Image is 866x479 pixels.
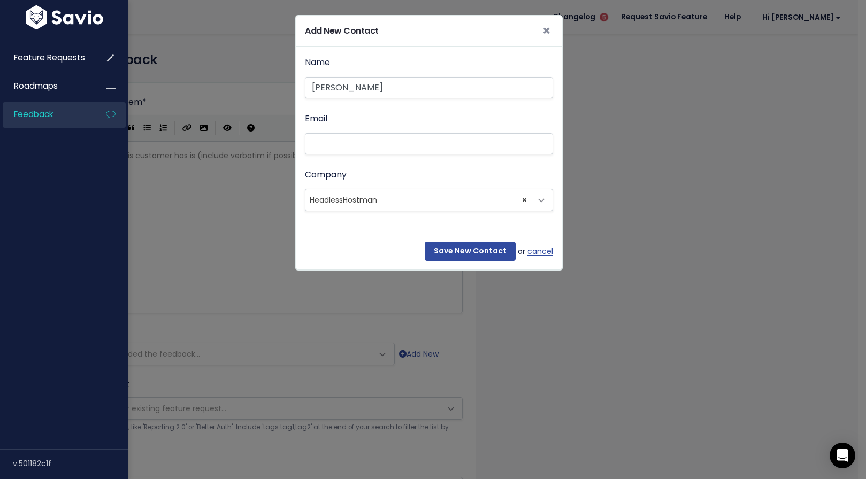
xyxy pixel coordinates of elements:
[23,5,106,29] img: logo-white.9d6f32f41409.svg
[305,111,327,127] label: Email
[305,55,330,71] label: Name
[534,16,559,46] button: Close
[14,52,85,63] span: Feature Requests
[13,450,128,477] div: v.501182c1f
[3,74,89,98] a: Roadmaps
[305,25,379,37] h5: Add New Contact
[3,102,89,127] a: Feedback
[542,22,550,40] span: ×
[310,195,377,205] span: HeadlessHostman
[3,45,89,70] a: Feature Requests
[14,80,58,91] span: Roadmaps
[305,189,531,211] span: HeadlessHostman
[830,443,855,468] div: Open Intercom Messenger
[527,245,553,258] a: cancel
[14,109,53,120] span: Feedback
[296,233,562,269] div: or
[522,189,527,211] span: ×
[425,242,516,261] input: Save New Contact
[305,189,553,211] span: HeadlessHostman
[305,167,347,183] label: Company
